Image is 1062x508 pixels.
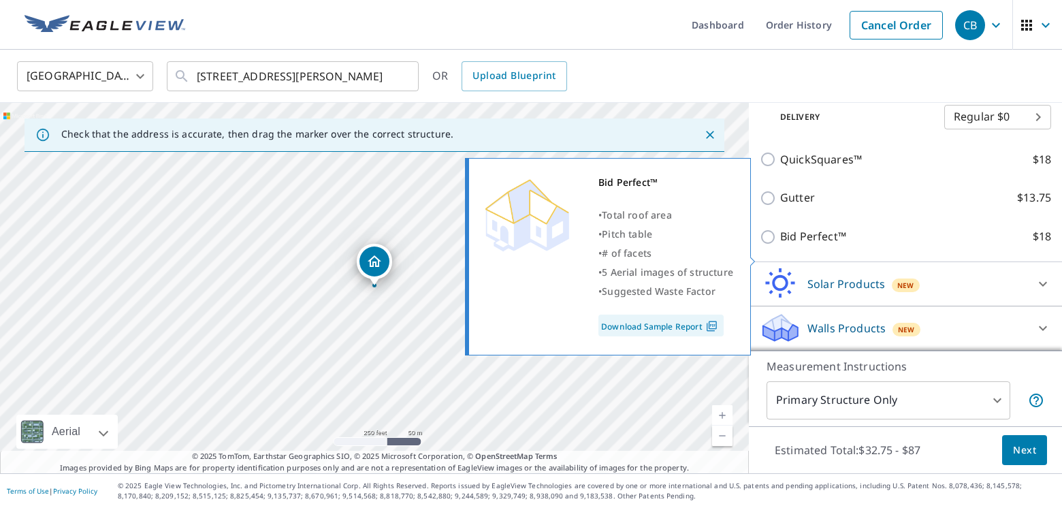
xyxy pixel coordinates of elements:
[7,487,97,495] p: |
[61,128,453,140] p: Check that the address is accurate, then drag the marker over the correct structure.
[1028,392,1044,409] span: Your report will include only the primary structure on the property. For example, a detached gara...
[898,324,915,335] span: New
[602,227,652,240] span: Pitch table
[598,206,733,225] div: •
[598,263,733,282] div: •
[760,268,1051,300] div: Solar ProductsNew
[1013,442,1036,459] span: Next
[1033,151,1051,168] p: $18
[780,151,862,168] p: QuickSquares™
[357,244,392,286] div: Dropped pin, building 1, Residential property, 938 W Fordham Dr Tempe, AZ 85283
[760,312,1051,345] div: Walls ProductsNew
[807,320,886,336] p: Walls Products
[462,61,566,91] a: Upload Blueprint
[1002,435,1047,466] button: Next
[475,451,532,461] a: OpenStreetMap
[850,11,943,39] a: Cancel Order
[16,415,118,449] div: Aerial
[602,208,672,221] span: Total roof area
[897,280,914,291] span: New
[53,486,97,496] a: Privacy Policy
[598,225,733,244] div: •
[780,228,846,245] p: Bid Perfect™
[955,10,985,40] div: CB
[48,415,84,449] div: Aerial
[598,244,733,263] div: •
[598,315,724,336] a: Download Sample Report
[25,15,185,35] img: EV Logo
[472,67,556,84] span: Upload Blueprint
[479,173,575,255] img: Premium
[1017,189,1051,206] p: $13.75
[598,173,733,192] div: Bid Perfect™
[598,282,733,301] div: •
[602,266,733,279] span: 5 Aerial images of structure
[701,126,719,144] button: Close
[1033,228,1051,245] p: $18
[760,111,944,123] p: Delivery
[807,276,885,292] p: Solar Products
[703,320,721,332] img: Pdf Icon
[432,61,567,91] div: OR
[535,451,558,461] a: Terms
[944,98,1051,136] div: Regular $0
[197,57,391,95] input: Search by address or latitude-longitude
[767,381,1010,419] div: Primary Structure Only
[780,189,815,206] p: Gutter
[192,451,558,462] span: © 2025 TomTom, Earthstar Geographics SIO, © 2025 Microsoft Corporation, ©
[7,486,49,496] a: Terms of Use
[712,405,733,426] a: Current Level 17, Zoom In
[712,426,733,446] a: Current Level 17, Zoom Out
[764,435,931,465] p: Estimated Total: $32.75 - $87
[17,57,153,95] div: [GEOGRAPHIC_DATA]
[118,481,1055,501] p: © 2025 Eagle View Technologies, Inc. and Pictometry International Corp. All Rights Reserved. Repo...
[602,285,715,298] span: Suggested Waste Factor
[602,247,651,259] span: # of facets
[767,358,1044,375] p: Measurement Instructions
